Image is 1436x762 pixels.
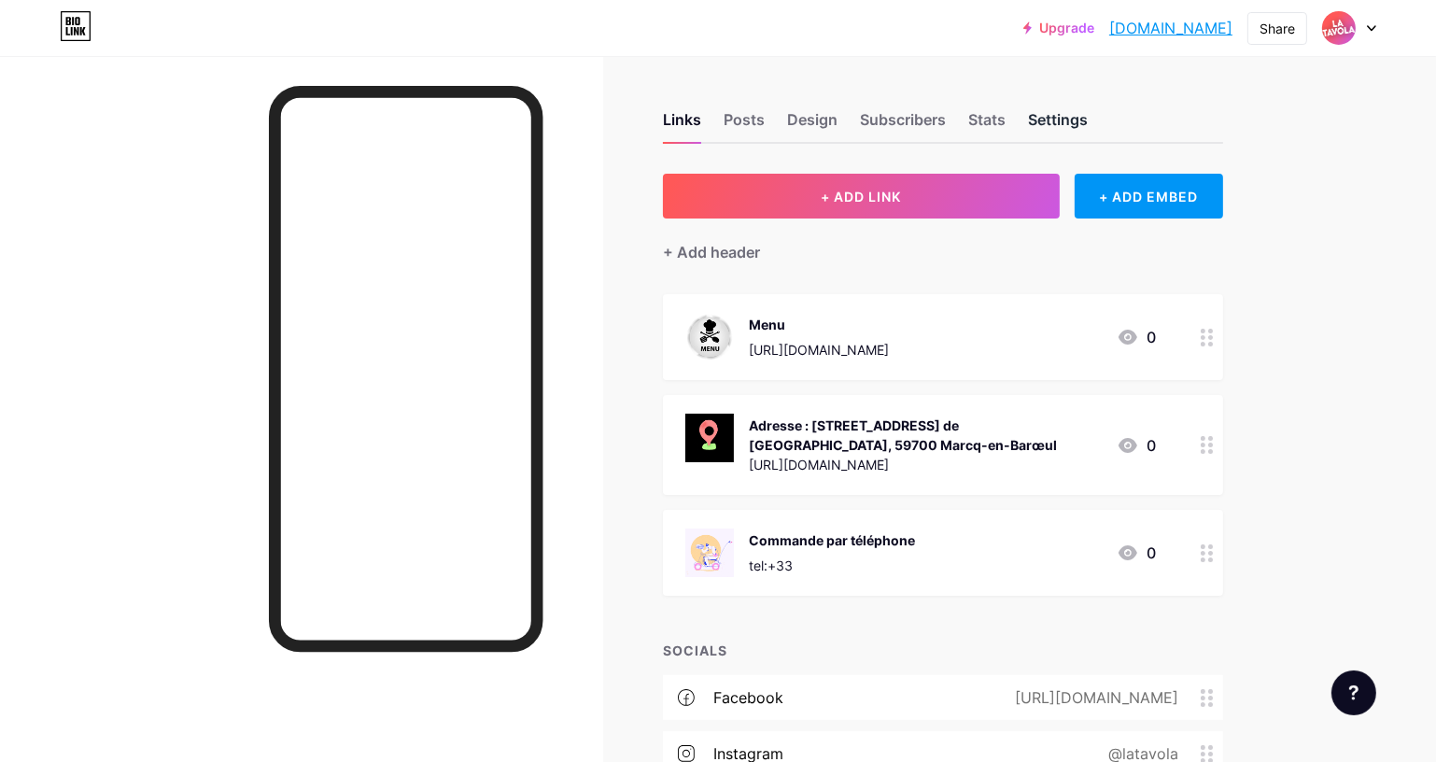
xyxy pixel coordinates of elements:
[821,189,901,205] span: + ADD LINK
[860,108,946,142] div: Subscribers
[1117,542,1156,564] div: 0
[968,108,1006,142] div: Stats
[663,641,1223,660] div: SOCIALS
[685,414,734,462] img: Adresse : 828 Av. de la République, 59700 Marcq-en-Barœul
[749,556,915,575] div: tel:+33
[663,174,1060,219] button: + ADD LINK
[985,686,1201,709] div: [URL][DOMAIN_NAME]
[749,340,889,360] div: [URL][DOMAIN_NAME]
[1260,19,1295,38] div: Share
[749,530,915,550] div: Commande par téléphone
[749,416,1102,455] div: Adresse : [STREET_ADDRESS] de [GEOGRAPHIC_DATA], 59700 Marcq-en-Barœul
[1028,108,1088,142] div: Settings
[663,241,760,263] div: + Add header
[787,108,838,142] div: Design
[724,108,765,142] div: Posts
[749,455,1102,474] div: [URL][DOMAIN_NAME]
[1321,10,1357,46] img: latavola
[1109,17,1232,39] a: [DOMAIN_NAME]
[685,529,734,577] img: Commande par téléphone
[749,315,889,334] div: Menu
[1075,174,1223,219] div: + ADD EMBED
[663,108,701,142] div: Links
[713,686,783,709] div: facebook
[1023,21,1094,35] a: Upgrade
[1117,434,1156,457] div: 0
[685,313,734,361] img: Menu
[1117,326,1156,348] div: 0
